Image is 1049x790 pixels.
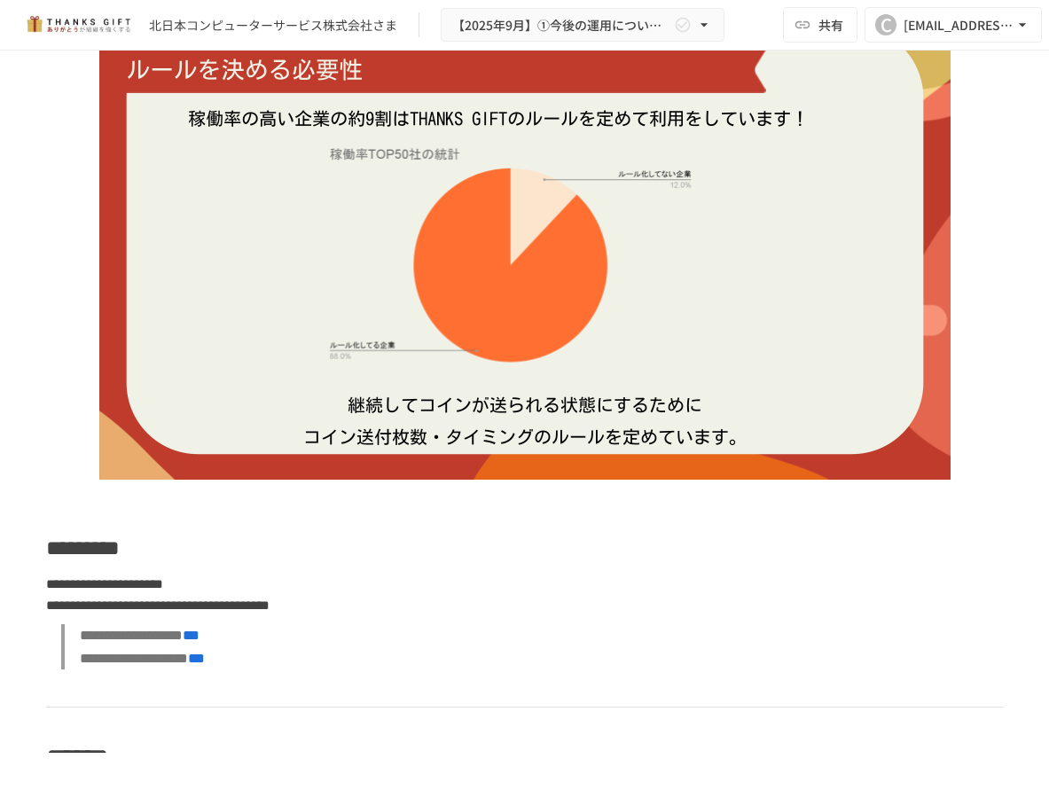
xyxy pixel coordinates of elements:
div: C [875,14,896,35]
button: 【2025年9月】①今後の運用についてのご案内/THANKS GIFTキックオフMTG [441,8,724,43]
span: 【2025年9月】①今後の運用についてのご案内/THANKS GIFTキックオフMTG [452,14,670,36]
span: 共有 [818,15,843,35]
img: mMP1OxWUAhQbsRWCurg7vIHe5HqDpP7qZo7fRoNLXQh [21,11,135,39]
div: [EMAIL_ADDRESS][DOMAIN_NAME] [904,14,1014,36]
img: fV5Ix9EFfmg3jtKQ5Ne8HBEvV8mq1oNLRqBLmLlIlT3 [99,1,951,480]
button: C[EMAIL_ADDRESS][DOMAIN_NAME] [865,7,1042,43]
div: 北日本コンピューターサービス株式会社さま [149,16,397,35]
button: 共有 [783,7,857,43]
